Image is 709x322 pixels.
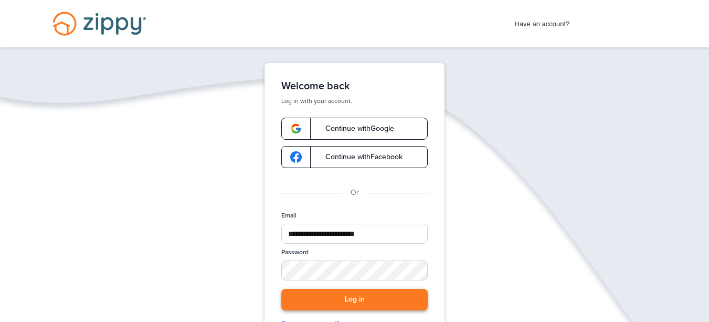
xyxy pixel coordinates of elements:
h1: Welcome back [281,80,428,92]
img: Back to Top [680,297,706,319]
p: Log in with your account. [281,97,428,105]
span: Have an account? [515,13,570,30]
label: Password [281,248,309,257]
input: Email [281,224,428,244]
a: google-logoContinue withGoogle [281,118,428,140]
button: Log in [281,289,428,310]
input: Password [281,261,428,281]
span: Continue with Google [315,125,394,132]
label: Email [281,211,297,220]
p: Or [351,187,359,199]
span: Continue with Facebook [315,153,403,161]
a: google-logoContinue withFacebook [281,146,428,168]
img: google-logo [290,151,302,163]
img: google-logo [290,123,302,134]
